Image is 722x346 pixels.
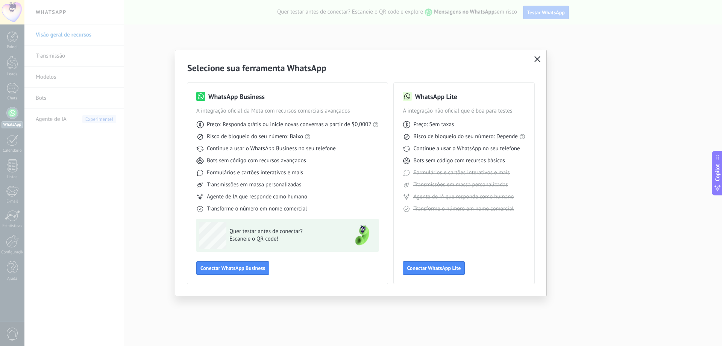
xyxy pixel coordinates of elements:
[208,92,265,101] h3: WhatsApp Business
[714,164,721,181] span: Copilot
[403,107,525,115] span: A integração não oficial que é boa para testes
[196,261,269,275] button: Conectar WhatsApp Business
[413,145,520,152] span: Continue a usar o WhatsApp no seu telefone
[413,193,514,201] span: Agente de IA que responde como humano
[413,121,454,128] span: Preço: Sem taxas
[413,205,513,213] span: Transforme o número em nome comercial
[413,181,508,189] span: Transmissões em massa personalizadas
[207,193,307,201] span: Agente de IA que responde como humano
[403,261,465,275] button: Conectar WhatsApp Lite
[413,157,505,165] span: Bots sem código com recursos básicos
[207,121,371,128] span: Preço: Responda grátis ou inicie novas conversas a partir de $0,0002
[207,145,336,152] span: Continue a usar o WhatsApp Business no seu telefone
[413,133,518,140] span: Risco de bloqueio do seu número: Depende
[200,265,265,271] span: Conectar WhatsApp Business
[415,92,457,101] h3: WhatsApp Lite
[207,169,303,177] span: Formulários e cartões interativos e mais
[187,62,534,74] h2: Selecione sua ferramenta WhatsApp
[349,222,376,249] img: green-phone.png
[413,169,510,177] span: Formulários e cartões interativos e mais
[207,205,307,213] span: Transforme o número em nome comercial
[229,228,339,235] span: Quer testar antes de conectar?
[229,235,339,243] span: Escaneie o QR code!
[196,107,379,115] span: A integração oficial da Meta com recursos comerciais avançados
[207,157,306,165] span: Bots sem código com recursos avançados
[207,133,303,140] span: Risco de bloqueio do seu número: Baixo
[207,181,301,189] span: Transmissões em massa personalizadas
[407,265,461,271] span: Conectar WhatsApp Lite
